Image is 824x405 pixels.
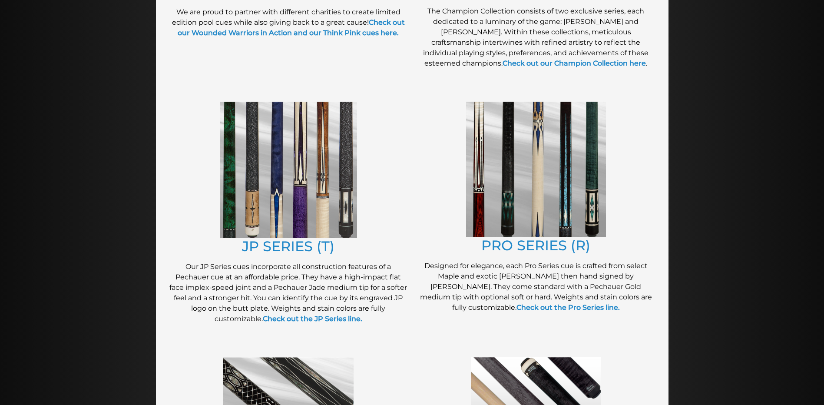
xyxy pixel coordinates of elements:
p: Designed for elegance, each Pro Series cue is crafted from select Maple and exotic [PERSON_NAME] ... [417,261,655,313]
a: Check out the Pro Series line. [516,303,620,312]
p: Our JP Series cues incorporate all construction features of a Pechauer cue at an affordable price... [169,262,408,324]
a: JP SERIES (T) [242,238,334,255]
p: The Champion Collection consists of two exclusive series, each dedicated to a luminary of the gam... [417,6,655,69]
a: Check out our Champion Collection here [503,59,646,67]
p: We are proud to partner with different charities to create limited edition pool cues while also g... [169,7,408,38]
a: Check out the JP Series line. [263,315,362,323]
a: PRO SERIES (R) [481,237,590,254]
a: Check out our Wounded Warriors in Action and our Think Pink cues here. [178,18,405,37]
